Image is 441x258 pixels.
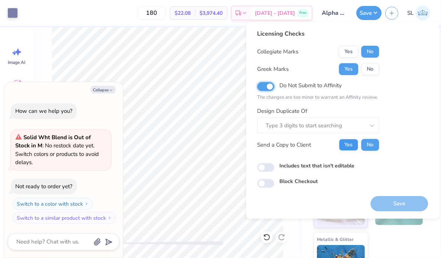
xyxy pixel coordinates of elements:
[339,139,358,151] button: Yes
[13,212,116,224] button: Switch to a similar product with stock
[257,65,289,74] div: Greek Marks
[404,6,434,20] a: SL
[407,9,414,17] span: SL
[257,141,311,149] div: Send a Copy to Client
[15,134,91,150] strong: Solid Wht Blend is Out of Stock in M
[316,6,353,20] input: Untitled Design
[8,59,26,65] span: Image AI
[279,162,354,170] label: Includes text that isn't editable
[84,202,89,206] img: Switch to a color with stock
[15,107,72,115] div: How can we help you?
[361,139,379,151] button: No
[107,216,112,220] img: Switch to a similar product with stock
[137,6,166,20] input: – –
[356,6,382,20] button: Save
[339,63,358,75] button: Yes
[339,46,358,58] button: Yes
[257,48,298,56] div: Collegiate Marks
[15,183,72,190] div: Not ready to order yet?
[279,177,318,185] label: Block Checkout
[415,6,430,20] img: Sheena Mae Loyola
[175,9,191,17] span: $22.08
[13,198,93,210] button: Switch to a color with stock
[15,134,99,166] span: : No restock date yet. Switch colors or products to avoid delays.
[299,10,307,16] span: Free
[361,63,379,75] button: No
[255,9,295,17] span: [DATE] - [DATE]
[257,29,379,38] div: Licensing Checks
[361,46,379,58] button: No
[257,94,379,101] p: The changes are too minor to warrant an Affinity review.
[91,86,116,94] button: Collapse
[279,81,342,90] label: Do Not Submit to Affinity
[200,9,223,17] span: $3,974.40
[317,235,354,243] span: Metallic & Glitter
[257,107,307,115] label: Design Duplicate Of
